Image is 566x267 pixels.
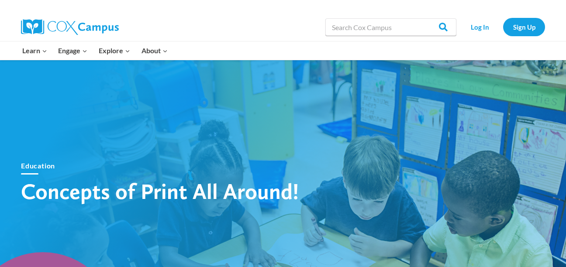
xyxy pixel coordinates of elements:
img: Cox Campus [21,19,119,35]
span: About [141,45,168,56]
span: Engage [58,45,87,56]
input: Search Cox Campus [325,18,456,36]
nav: Secondary Navigation [461,18,545,36]
a: Sign Up [503,18,545,36]
a: Education [21,161,55,170]
span: Explore [99,45,130,56]
nav: Primary Navigation [17,41,173,60]
a: Log In [461,18,499,36]
h1: Concepts of Print All Around! [21,178,327,204]
span: Learn [22,45,47,56]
